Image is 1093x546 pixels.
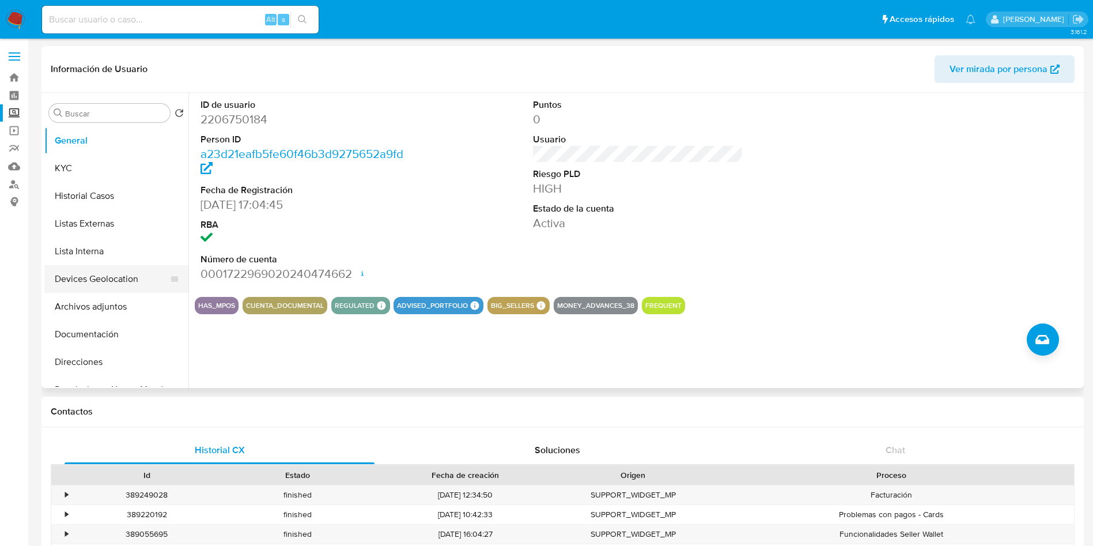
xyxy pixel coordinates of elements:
a: Salir [1072,13,1084,25]
span: s [282,14,285,25]
dd: 2206750184 [201,111,411,127]
button: Buscar [54,108,63,118]
button: Documentación [44,321,188,348]
div: [DATE] 10:42:33 [373,505,558,524]
dt: Usuario [533,133,743,146]
div: [DATE] 16:04:27 [373,525,558,544]
button: Restricciones Nuevo Mundo [44,376,188,404]
a: Notificaciones [966,14,975,24]
button: Historial Casos [44,182,188,210]
dt: RBA [201,219,411,231]
dd: 0001722969020240474662 [201,266,411,282]
dt: Estado de la cuenta [533,202,743,215]
button: General [44,127,188,155]
dd: Activa [533,215,743,231]
span: Chat [886,443,905,457]
button: Volver al orden por defecto [175,108,184,121]
dd: HIGH [533,180,743,197]
div: Fecha de creación [381,469,550,481]
dd: [DATE] 17:04:45 [201,197,411,213]
div: • [65,529,68,540]
input: Buscar usuario o caso... [42,12,319,27]
div: finished [222,525,373,544]
div: Problemas con pagos - Cards [709,505,1074,524]
div: 389220192 [71,505,222,524]
input: Buscar [65,108,165,119]
div: • [65,489,68,500]
button: Direcciones [44,348,188,376]
button: Lista Interna [44,238,188,265]
div: Origen [566,469,701,481]
div: Facturación [709,485,1074,504]
div: Funcionalidades Seller Wallet [709,525,1074,544]
div: finished [222,485,373,504]
div: SUPPORT_WIDGET_MP [558,505,709,524]
div: 389055695 [71,525,222,544]
dt: Riesgo PLD [533,168,743,180]
button: Archivos adjuntos [44,293,188,321]
h1: Contactos [51,406,1075,417]
dt: Person ID [201,133,411,146]
p: alan.cervantesmartinez@mercadolibre.com.mx [1003,14,1068,25]
div: Proceso [717,469,1066,481]
span: Alt [266,14,275,25]
div: SUPPORT_WIDGET_MP [558,525,709,544]
dt: Puntos [533,99,743,111]
button: Listas Externas [44,210,188,238]
span: Accesos rápidos [890,13,954,25]
dt: Número de cuenta [201,253,411,266]
button: Devices Geolocation [44,265,179,293]
dt: ID de usuario [201,99,411,111]
button: KYC [44,155,188,182]
div: [DATE] 12:34:50 [373,485,558,504]
dd: 0 [533,111,743,127]
button: Ver mirada por persona [935,55,1075,83]
div: • [65,509,68,520]
h1: Información de Usuario [51,63,148,75]
a: a23d21eafb5fe60f46b3d9275652a9fd [201,145,403,178]
span: Historial CX [195,443,245,457]
div: Estado [230,469,365,481]
span: Ver mirada por persona [950,55,1047,83]
div: 389249028 [71,485,222,504]
div: finished [222,505,373,524]
button: search-icon [290,12,314,28]
div: SUPPORT_WIDGET_MP [558,485,709,504]
dt: Fecha de Registración [201,184,411,197]
span: Soluciones [535,443,580,457]
div: Id [80,469,214,481]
